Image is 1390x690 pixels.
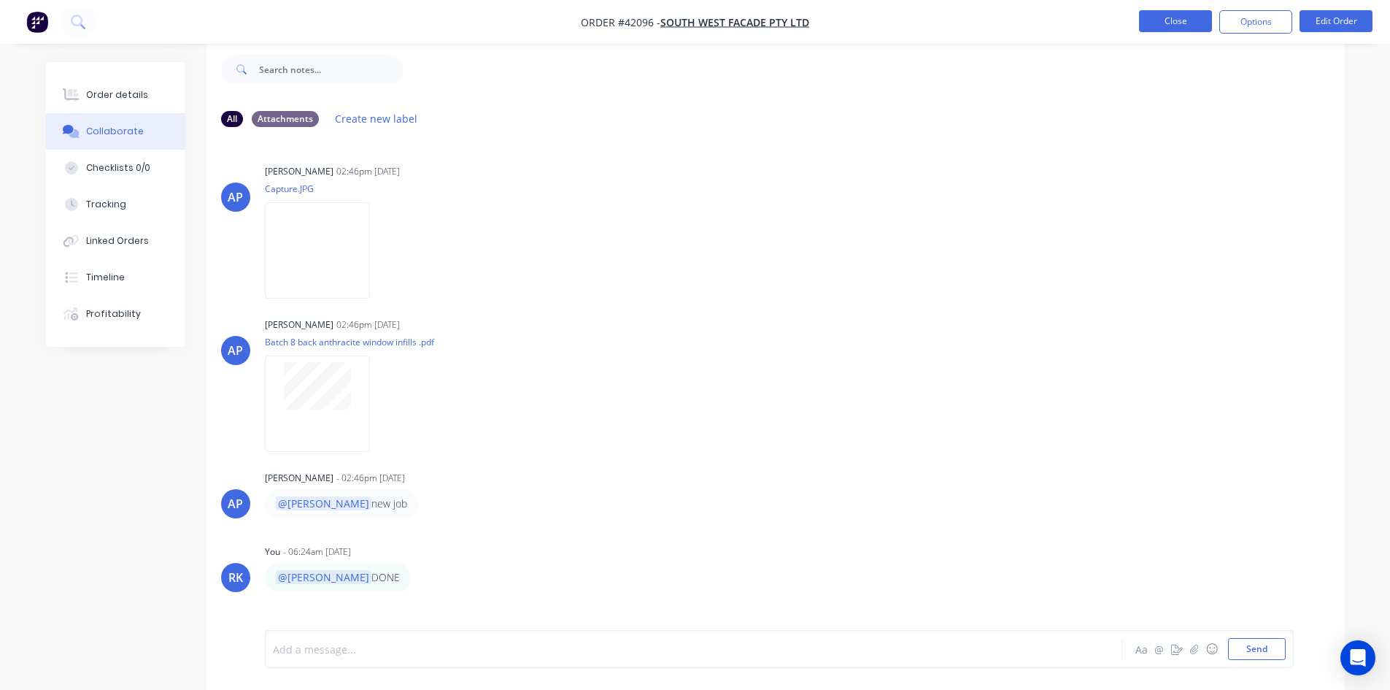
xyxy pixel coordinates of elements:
[1300,10,1372,32] button: Edit Order
[46,113,185,150] button: Collaborate
[265,545,280,559] div: You
[276,570,371,584] span: @[PERSON_NAME]
[265,336,434,348] p: Batch 8 back anthracite window infills .pdf
[336,318,400,331] div: 02:46pm [DATE]
[265,165,333,178] div: [PERSON_NAME]
[1203,640,1221,658] button: ☺
[86,161,150,175] div: Checklists 0/0
[283,545,351,559] div: - 06:24am [DATE]
[86,198,126,211] div: Tracking
[228,569,243,586] div: RK
[259,55,404,84] input: Search notes...
[1133,640,1151,658] button: Aa
[46,296,185,332] button: Profitability
[276,497,407,511] p: new job
[660,15,809,29] a: South West Facade Pty Ltd
[86,307,141,321] div: Profitability
[1139,10,1212,32] button: Close
[336,165,400,178] div: 02:46pm [DATE]
[46,150,185,186] button: Checklists 0/0
[265,183,385,195] p: Capture.JPG
[1228,638,1286,660] button: Send
[221,111,243,127] div: All
[336,472,405,485] div: - 02:46pm [DATE]
[86,234,149,248] div: Linked Orders
[1151,640,1168,658] button: @
[46,223,185,259] button: Linked Orders
[46,259,185,296] button: Timeline
[276,570,400,585] p: DONE
[86,125,144,138] div: Collaborate
[228,342,243,359] div: AP
[228,495,243,513] div: AP
[1340,640,1375,675] div: Open Intercom Messenger
[328,109,425,129] button: Create new label
[1219,10,1292,34] button: Options
[265,472,333,485] div: [PERSON_NAME]
[228,188,243,206] div: AP
[86,88,148,101] div: Order details
[86,271,125,284] div: Timeline
[252,111,319,127] div: Attachments
[276,497,371,510] span: @[PERSON_NAME]
[26,11,48,33] img: Factory
[265,318,333,331] div: [PERSON_NAME]
[581,15,660,29] span: Order #42096 -
[46,186,185,223] button: Tracking
[46,77,185,113] button: Order details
